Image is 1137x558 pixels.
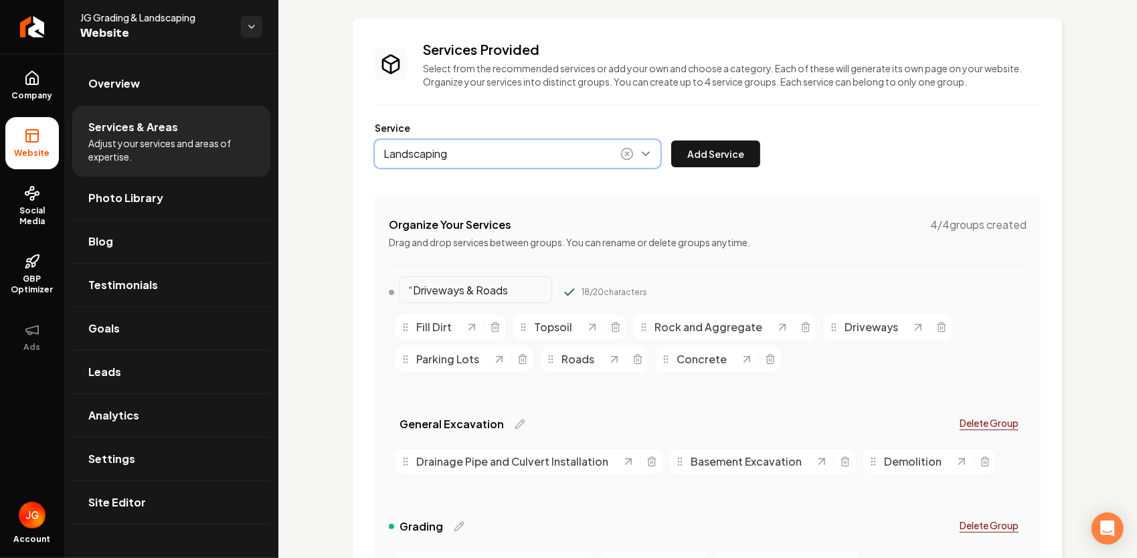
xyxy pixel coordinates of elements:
div: Concrete [661,351,740,367]
a: Company [5,60,59,112]
span: Overview [88,76,140,92]
div: Basement Excavation [675,454,815,470]
span: Services & Areas [88,119,178,135]
span: Roads [561,351,594,367]
span: Blog [88,234,113,250]
div: Drainage Pipe and Culvert Installation [400,454,622,470]
span: Rock and Aggregate [654,319,762,335]
span: Site Editor [88,494,146,510]
a: Testimonials [72,264,270,306]
span: Concrete [677,351,727,367]
p: Delete Group [960,416,1019,430]
span: Photo Library [88,190,163,206]
span: JG Grading & Landscaping [80,11,230,24]
span: Company [7,90,58,101]
div: Fill Dirt [400,319,465,335]
a: Social Media [5,175,59,238]
a: Settings [72,438,270,480]
div: Demolition [868,454,955,470]
span: Testimonials [88,277,158,293]
div: Rock and Aggregate [638,319,776,335]
span: Analytics [88,407,139,424]
h4: Organize Your Services [389,217,511,233]
div: Roads [545,351,608,367]
span: Grading [400,519,443,535]
a: Goals [72,307,270,350]
span: Demolition [884,454,942,470]
span: Account [14,534,51,545]
button: Add Service [671,141,760,167]
span: GBP Optimizer [5,274,59,295]
span: General Excavation [400,416,504,432]
div: Parking Lots [400,351,493,367]
span: Basement Excavation [691,454,802,470]
a: Leads [72,351,270,393]
div: 18 / 20 characters [582,287,647,298]
button: Delete Group [952,513,1027,537]
div: Topsoil [518,319,586,335]
span: Goals [88,320,120,337]
span: Leads [88,364,121,380]
span: Parking Lots [416,351,479,367]
button: Delete Group [952,411,1027,435]
label: Service [375,121,1041,134]
div: Driveways [828,319,911,335]
button: Open user button [19,502,46,529]
img: Rebolt Logo [20,16,45,37]
span: Adjust your services and areas of expertise. [88,136,254,163]
span: 4 / 4 groups created [930,217,1027,233]
a: Site Editor [72,481,270,524]
p: Select from the recommended services or add your own and choose a category. Each of these will ge... [423,62,1041,88]
h3: Services Provided [423,40,1041,59]
span: Topsoil [534,319,572,335]
a: GBP Optimizer [5,243,59,306]
p: Delete Group [960,519,1019,532]
span: Website [80,24,230,43]
span: Driveways [845,319,898,335]
img: John Glover [19,502,46,529]
a: Overview [72,62,270,105]
button: Ads [5,311,59,363]
a: Photo Library [72,177,270,219]
a: Blog [72,220,270,263]
p: Drag and drop services between groups. You can rename or delete groups anytime. [389,236,1027,249]
a: Analytics [72,394,270,437]
span: Ads [19,342,46,353]
span: Website [9,148,56,159]
span: Social Media [5,205,59,227]
span: Fill Dirt [416,319,452,335]
div: Open Intercom Messenger [1091,513,1124,545]
span: Drainage Pipe and Culvert Installation [416,454,608,470]
span: Settings [88,451,135,467]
